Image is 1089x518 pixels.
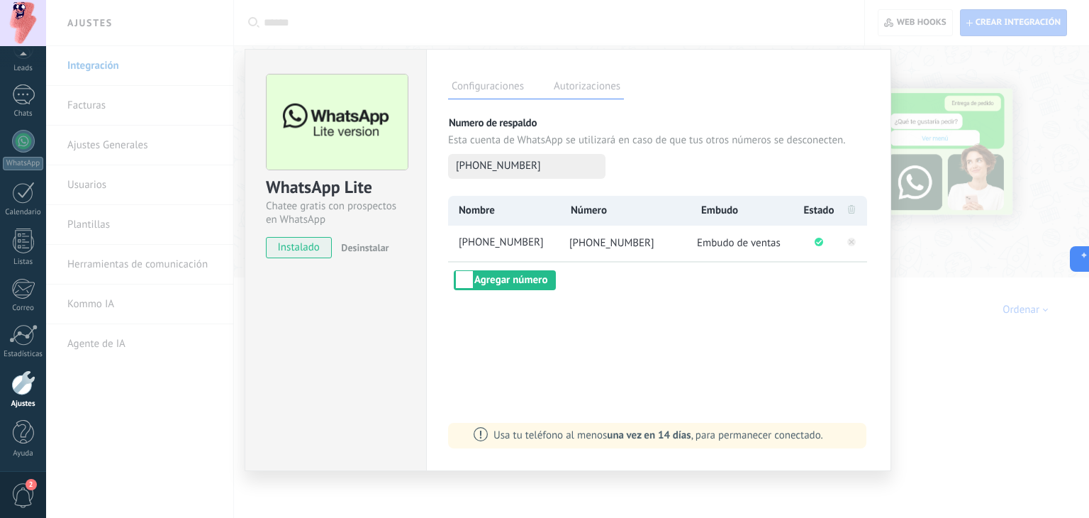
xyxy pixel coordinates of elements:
[571,204,607,217] span: Número
[267,75,408,170] img: logo_main.png
[3,399,44,409] div: Ajustes
[267,237,331,258] span: instalado
[448,133,869,147] p: Esta cuenta de WhatsApp se utilizará en caso de que tus otros números se desconecten.
[3,258,44,267] div: Listas
[266,199,406,226] div: Chatee gratis con prospectos en WhatsApp
[550,78,624,99] label: Autorizaciones
[3,109,44,119] div: Chats
[3,449,44,458] div: Ayuda
[697,236,781,250] span: Embudo de ventas
[3,350,44,359] div: Estadísticas
[3,157,43,170] div: WhatsApp
[804,204,834,217] span: Estado
[701,204,738,217] span: Embudo
[266,176,406,199] div: WhatsApp Lite
[448,78,527,99] label: Configuraciones
[3,304,44,313] div: Correo
[801,226,837,261] li: Conectado correctamente
[569,236,654,250] span: [PHONE_NUMBER]
[456,159,541,172] span: [PHONE_NUMBER]
[456,236,559,250] span: +57 318 3662949
[448,116,869,130] p: Numero de respaldo
[26,479,37,490] span: 2
[459,204,495,217] span: Nombre
[607,429,691,442] span: una vez en 14 días
[335,237,389,258] button: Desinstalar
[3,64,44,73] div: Leads
[448,154,605,179] button: [PHONE_NUMBER]
[341,241,389,254] span: Desinstalar
[493,429,823,442] span: Usa tu teléfono al menos , para permanecer conectado.
[454,270,556,290] button: Agregar número
[3,208,44,217] div: Calendario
